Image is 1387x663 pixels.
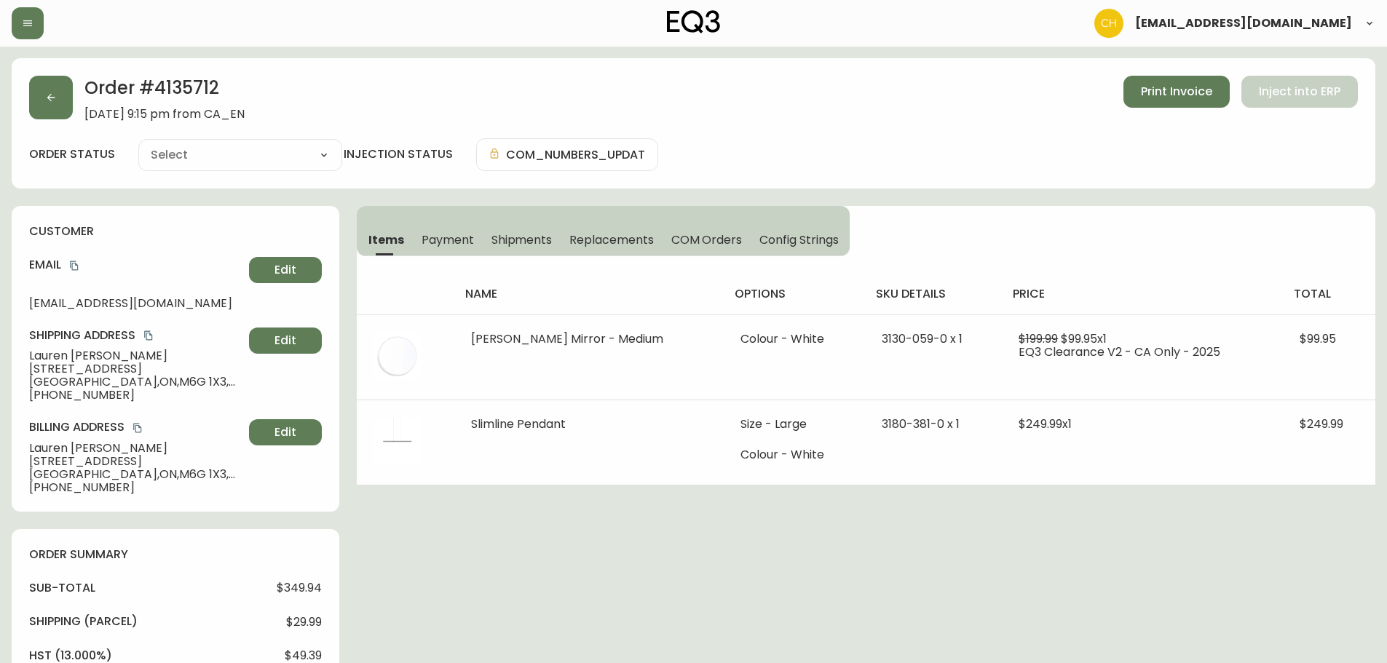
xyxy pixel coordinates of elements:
[29,362,243,376] span: [STREET_ADDRESS]
[29,376,243,389] span: [GEOGRAPHIC_DATA] , ON , M6G 1X3 , CA
[374,333,421,379] img: 3bcb7dd3-f668-4df3-ad8e-4ce091a6ebd3.jpg
[882,330,963,347] span: 3130-059-0 x 1
[465,286,711,302] h4: name
[84,108,245,121] span: [DATE] 9:15 pm from CA_EN
[491,232,553,247] span: Shipments
[141,328,156,343] button: copy
[1300,416,1343,432] span: $249.99
[274,333,296,349] span: Edit
[274,262,296,278] span: Edit
[130,421,145,435] button: copy
[29,257,243,273] h4: Email
[29,349,243,362] span: Lauren [PERSON_NAME]
[1123,76,1230,108] button: Print Invoice
[29,297,243,310] span: [EMAIL_ADDRESS][DOMAIN_NAME]
[1294,286,1364,302] h4: total
[285,649,322,662] span: $49.39
[84,76,245,108] h2: Order # 4135712
[1013,286,1271,302] h4: price
[29,223,322,239] h4: customer
[740,418,846,431] li: Size - Large
[759,232,838,247] span: Config Strings
[1061,330,1107,347] span: $99.95 x 1
[249,419,322,445] button: Edit
[29,442,243,455] span: Lauren [PERSON_NAME]
[1141,84,1212,100] span: Print Invoice
[344,146,453,162] h4: injection status
[29,614,138,630] h4: Shipping ( Parcel )
[740,448,846,461] li: Colour - White
[274,424,296,440] span: Edit
[29,419,243,435] h4: Billing Address
[740,333,846,346] li: Colour - White
[1094,9,1123,38] img: 6288462cea190ebb98a2c2f3c744dd7e
[422,232,474,247] span: Payment
[29,468,243,481] span: [GEOGRAPHIC_DATA] , ON , M6G 1X3 , CA
[1019,344,1220,360] span: EQ3 Clearance V2 - CA Only - 2025
[286,616,322,629] span: $29.99
[29,580,95,596] h4: sub-total
[277,581,322,595] span: $349.94
[249,327,322,354] button: Edit
[667,10,721,33] img: logo
[368,232,404,247] span: Items
[735,286,852,302] h4: options
[1300,330,1336,347] span: $99.95
[374,418,421,464] img: 13101462-f4f0-4452-89a1-5ea6a87bbadb.jpg
[29,327,243,344] h4: Shipping Address
[1135,17,1352,29] span: [EMAIL_ADDRESS][DOMAIN_NAME]
[67,258,82,273] button: copy
[29,455,243,468] span: [STREET_ADDRESS]
[471,416,566,432] span: Slimline Pendant
[1019,330,1058,347] span: $199.99
[882,416,960,432] span: 3180-381-0 x 1
[876,286,990,302] h4: sku details
[671,232,743,247] span: COM Orders
[29,389,243,402] span: [PHONE_NUMBER]
[29,146,115,162] label: order status
[29,547,322,563] h4: order summary
[29,481,243,494] span: [PHONE_NUMBER]
[569,232,653,247] span: Replacements
[1019,416,1072,432] span: $249.99 x 1
[249,257,322,283] button: Edit
[471,330,663,347] span: [PERSON_NAME] Mirror - Medium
